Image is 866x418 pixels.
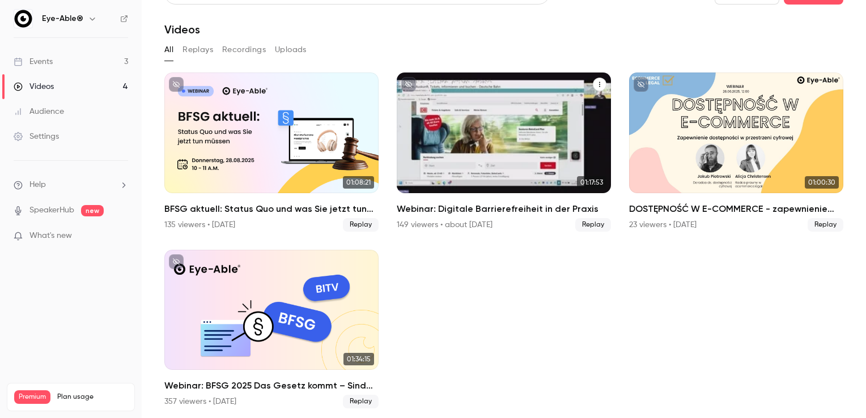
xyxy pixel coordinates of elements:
span: 01:34:15 [343,353,374,365]
div: 23 viewers • [DATE] [629,219,697,231]
ul: Videos [164,72,843,408]
button: Uploads [275,41,307,59]
div: 357 viewers • [DATE] [164,396,236,407]
h2: Webinar: BFSG 2025 Das Gesetz kommt – Sind Sie bereit? [164,379,379,393]
span: 01:17:53 [577,176,606,189]
button: Recordings [222,41,266,59]
a: 01:00:30DOSTĘPNOŚĆ W E-COMMERCE - zapewnienie dostępności w przestrzeni cyfrowej23 viewers • [DAT... [629,72,843,232]
span: Replay [343,218,379,232]
span: Replay [343,395,379,408]
button: unpublished [169,254,184,269]
button: unpublished [401,77,416,92]
li: BFSG aktuell: Status Quo und was Sie jetzt tun müssen [164,72,379,232]
div: 135 viewers • [DATE] [164,219,235,231]
span: 01:00:30 [805,176,839,189]
span: 01:08:21 [343,176,374,189]
button: Replays [182,41,213,59]
span: Replay [575,218,611,232]
span: Help [29,179,46,191]
h6: Eye-Able® [42,13,83,24]
iframe: Noticeable Trigger [114,231,128,241]
button: unpublished [169,77,184,92]
h2: Webinar: Digitale Barrierefreiheit in der Praxis [397,202,611,216]
span: What's new [29,230,72,242]
img: Eye-Able® [14,10,32,28]
div: Events [14,56,53,67]
li: help-dropdown-opener [14,179,128,191]
a: 01:34:15Webinar: BFSG 2025 Das Gesetz kommt – Sind Sie bereit?357 viewers • [DATE]Replay [164,250,379,409]
a: 01:17:53Webinar: Digitale Barrierefreiheit in der Praxis149 viewers • about [DATE]Replay [397,72,611,232]
span: Premium [14,390,50,404]
button: unpublished [634,77,648,92]
span: new [81,205,104,216]
h2: DOSTĘPNOŚĆ W E-COMMERCE - zapewnienie dostępności w przestrzeni cyfrowej [629,202,843,216]
div: 149 viewers • about [DATE] [397,219,493,231]
span: Plan usage [57,393,128,402]
a: 01:08:21BFSG aktuell: Status Quo und was Sie jetzt tun müssen135 viewers • [DATE]Replay [164,72,379,232]
li: Webinar: BFSG 2025 Das Gesetz kommt – Sind Sie bereit? [164,250,379,409]
li: Webinar: Digitale Barrierefreiheit in der Praxis [397,72,611,232]
a: SpeakerHub [29,204,74,216]
li: DOSTĘPNOŚĆ W E-COMMERCE - zapewnienie dostępności w przestrzeni cyfrowej [629,72,843,232]
div: Videos [14,81,54,92]
h2: BFSG aktuell: Status Quo und was Sie jetzt tun müssen [164,202,379,216]
span: Replay [808,218,843,232]
div: Audience [14,106,64,117]
h1: Videos [164,23,200,36]
div: Settings [14,131,59,142]
button: All [164,41,173,59]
